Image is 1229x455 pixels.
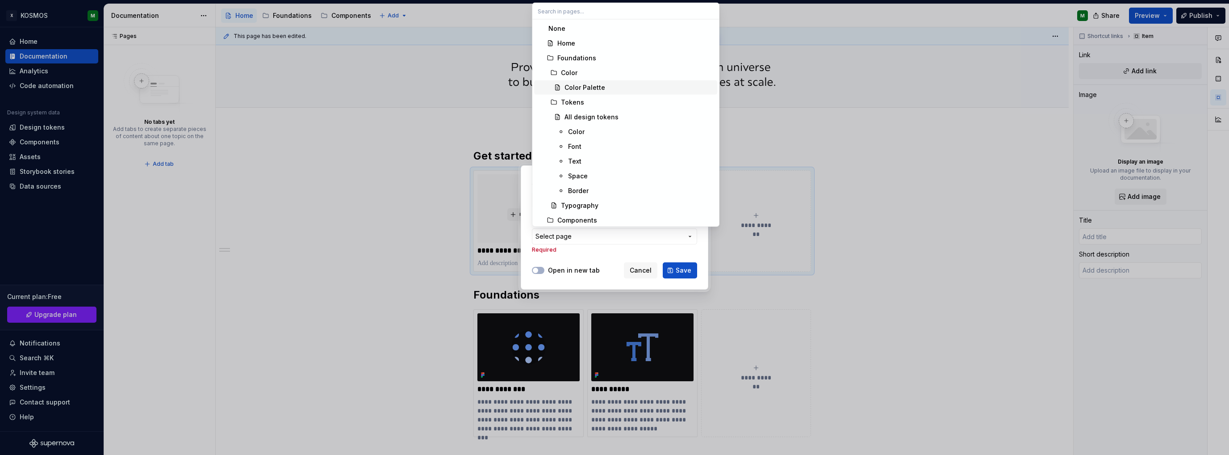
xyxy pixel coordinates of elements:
input: Search in pages... [532,3,719,19]
div: Color [568,127,585,136]
div: Typography [561,201,598,210]
div: Space [568,172,588,181]
div: None [548,24,565,33]
div: Font [568,142,581,151]
div: Components [557,216,597,225]
div: Color [561,68,577,77]
div: Text [568,157,581,166]
div: All design tokens [564,113,619,122]
div: Color Palette [564,83,605,92]
div: Foundations [557,54,596,63]
div: Border [568,186,589,195]
div: Tokens [561,98,584,107]
div: Home [557,39,575,48]
div: Search in pages... [532,20,719,227]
